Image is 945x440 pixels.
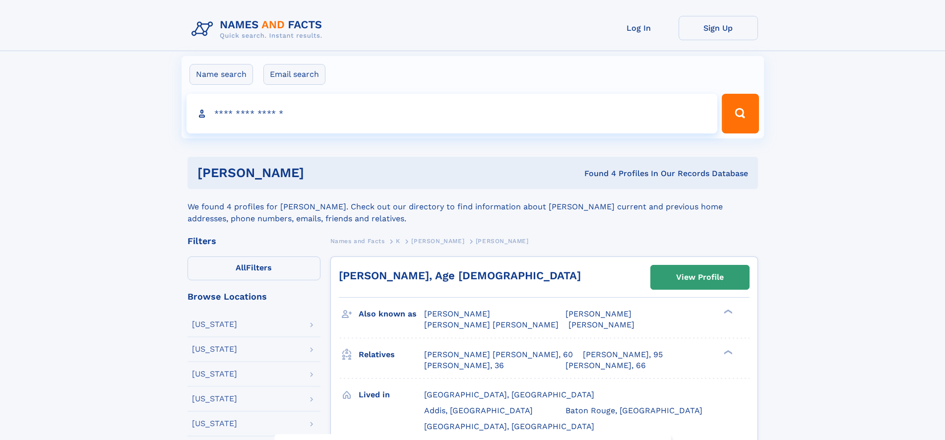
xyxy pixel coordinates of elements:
span: [GEOGRAPHIC_DATA], [GEOGRAPHIC_DATA] [424,390,594,399]
a: K [396,235,400,247]
a: [PERSON_NAME], Age [DEMOGRAPHIC_DATA] [339,269,581,282]
span: All [236,263,246,272]
span: K [396,238,400,245]
label: Email search [263,64,325,85]
div: [US_STATE] [192,370,237,378]
span: Addis, [GEOGRAPHIC_DATA] [424,406,533,415]
div: [US_STATE] [192,320,237,328]
span: [PERSON_NAME] [411,238,464,245]
a: Names and Facts [330,235,385,247]
span: [PERSON_NAME] [568,320,634,329]
div: [US_STATE] [192,395,237,403]
a: Sign Up [679,16,758,40]
span: Baton Rouge, [GEOGRAPHIC_DATA] [566,406,702,415]
a: Log In [599,16,679,40]
a: [PERSON_NAME], 95 [583,349,663,360]
span: [PERSON_NAME] [PERSON_NAME] [424,320,559,329]
label: Name search [189,64,253,85]
img: Logo Names and Facts [188,16,330,43]
a: [PERSON_NAME], 36 [424,360,504,371]
span: [GEOGRAPHIC_DATA], [GEOGRAPHIC_DATA] [424,422,594,431]
div: We found 4 profiles for [PERSON_NAME]. Check out our directory to find information about [PERSON_... [188,189,758,225]
h3: Also known as [359,306,424,322]
h1: [PERSON_NAME] [197,167,444,179]
span: [PERSON_NAME] [566,309,631,318]
h3: Lived in [359,386,424,403]
div: ❯ [721,309,733,315]
div: [US_STATE] [192,345,237,353]
input: search input [187,94,718,133]
div: Filters [188,237,320,246]
div: Browse Locations [188,292,320,301]
a: [PERSON_NAME] [411,235,464,247]
div: Found 4 Profiles In Our Records Database [444,168,748,179]
div: ❯ [721,349,733,355]
div: View Profile [676,266,724,289]
h3: Relatives [359,346,424,363]
button: Search Button [722,94,758,133]
a: [PERSON_NAME], 66 [566,360,646,371]
span: [PERSON_NAME] [476,238,529,245]
label: Filters [188,256,320,280]
div: [US_STATE] [192,420,237,428]
a: View Profile [651,265,749,289]
span: [PERSON_NAME] [424,309,490,318]
a: [PERSON_NAME] [PERSON_NAME], 60 [424,349,573,360]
